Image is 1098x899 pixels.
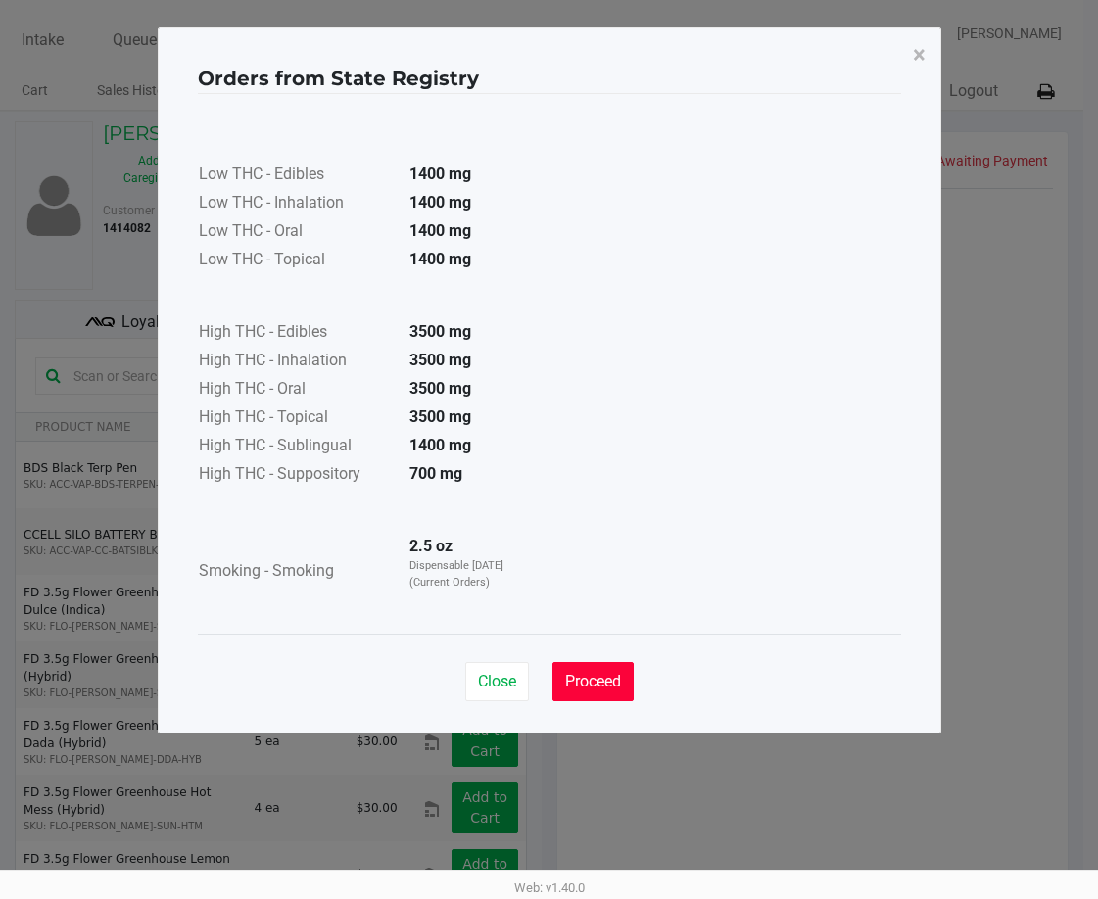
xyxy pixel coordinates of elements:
h4: Orders from State Registry [198,64,479,93]
strong: 1400 mg [409,436,471,454]
td: High THC - Oral [198,376,394,404]
td: High THC - Suppository [198,461,394,490]
strong: 3500 mg [409,407,471,426]
strong: 3500 mg [409,351,471,369]
td: High THC - Inhalation [198,348,394,376]
strong: 1400 mg [409,250,471,268]
td: Smoking - Smoking [198,534,394,610]
td: High THC - Sublingual [198,433,394,461]
strong: 1400 mg [409,165,471,183]
p: Dispensable [DATE] (Current Orders) [409,558,515,591]
strong: 1400 mg [409,193,471,212]
span: Web: v1.40.0 [514,880,585,895]
td: High THC - Topical [198,404,394,433]
strong: 1400 mg [409,221,471,240]
button: Proceed [552,662,634,701]
td: Low THC - Edibles [198,162,394,190]
button: Close [465,662,529,701]
strong: 2.5 oz [409,537,453,555]
span: Close [478,672,516,690]
span: Proceed [565,672,621,690]
strong: 700 mg [409,464,462,483]
td: Low THC - Oral [198,218,394,247]
td: Low THC - Topical [198,247,394,275]
td: Low THC - Inhalation [198,190,394,218]
strong: 3500 mg [409,322,471,341]
span: × [913,41,926,69]
strong: 3500 mg [409,379,471,398]
button: Close [897,27,941,82]
td: High THC - Edibles [198,319,394,348]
